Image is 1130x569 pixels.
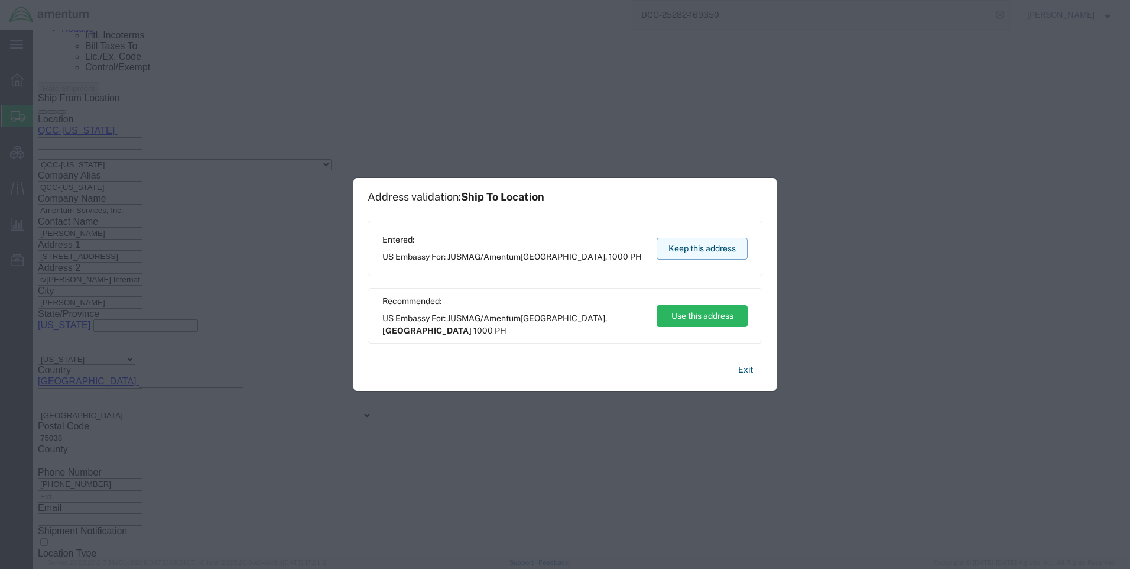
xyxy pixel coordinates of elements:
span: Entered: [382,234,642,246]
button: Use this address [657,305,748,327]
span: 1000 [473,326,493,335]
span: US Embassy For: JUSMAG/Amentum , [382,251,642,263]
button: Keep this address [657,238,748,260]
span: Ship To Location [461,190,544,203]
span: PH [495,326,506,335]
span: [GEOGRAPHIC_DATA] [521,252,605,261]
span: US Embassy For: JUSMAG/Amentum , [382,312,645,337]
span: 1000 [609,252,628,261]
h1: Address validation: [368,190,544,203]
span: [GEOGRAPHIC_DATA] [521,313,605,323]
span: [GEOGRAPHIC_DATA] [382,326,472,335]
span: PH [630,252,642,261]
span: Recommended: [382,295,645,308]
button: Exit [729,360,762,380]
